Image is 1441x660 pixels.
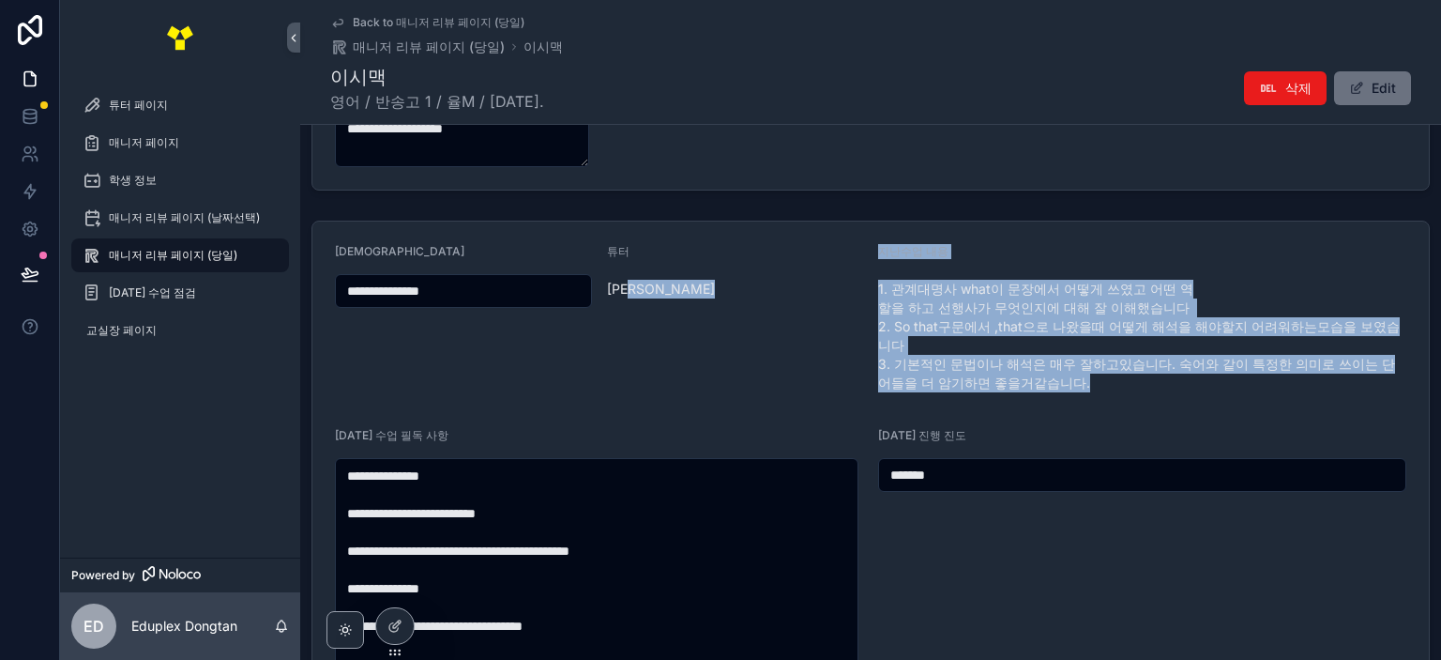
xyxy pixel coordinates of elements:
[71,568,135,583] span: Powered by
[607,244,629,258] span: 튜터
[523,38,563,56] a: 이시맥
[1285,79,1312,98] span: 삭제
[109,248,237,263] span: 매니저 리뷰 페이지 (당일)
[71,238,289,272] a: 매니저 리뷰 페이지 (당일)
[71,314,289,347] a: 교실장 페이지
[1244,71,1327,105] button: 삭제
[109,285,196,300] span: [DATE] 수업 점검
[330,15,524,30] a: Back to 매니저 리뷰 페이지 (당일)
[60,75,300,372] div: scrollable content
[83,615,104,637] span: ED
[71,201,289,235] a: 매니저 리뷰 페이지 (날짜선택)
[71,276,289,310] a: [DATE] 수업 점검
[109,98,168,113] span: 튜터 페이지
[335,428,448,442] span: [DATE] 수업 필독 사항
[878,428,966,442] span: [DATE] 진행 진도
[330,64,544,90] h1: 이시맥
[109,173,157,188] span: 학생 정보
[71,88,289,122] a: 튜터 페이지
[60,558,300,592] a: Powered by
[109,210,260,225] span: 매니저 리뷰 페이지 (날짜선택)
[878,280,1406,392] span: 1. 관계대명사 what이 문장에서 어떻게 쓰였고 어떤 역할을 하고 선행사가 무엇인지에 대해 잘 이해했습니다 2. So that구문에서 ,that으로 나왔을때 어떻게 해석을 ...
[878,244,948,258] span: 지난수업 내용
[109,135,179,150] span: 매니저 페이지
[165,23,195,53] img: App logo
[86,323,157,338] span: 교실장 페이지
[71,126,289,160] a: 매니저 페이지
[353,38,505,56] span: 매니저 리뷰 페이지 (당일)
[71,163,289,197] a: 학생 정보
[330,38,505,56] a: 매니저 리뷰 페이지 (당일)
[1334,71,1411,105] button: Edit
[335,244,464,258] span: [DEMOGRAPHIC_DATA]
[353,15,524,30] span: Back to 매니저 리뷰 페이지 (당일)
[607,280,864,299] span: [PERSON_NAME]
[131,617,237,636] p: Eduplex Dongtan
[330,90,544,113] span: 영어 / 반송고 1 / 율M / [DATE].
